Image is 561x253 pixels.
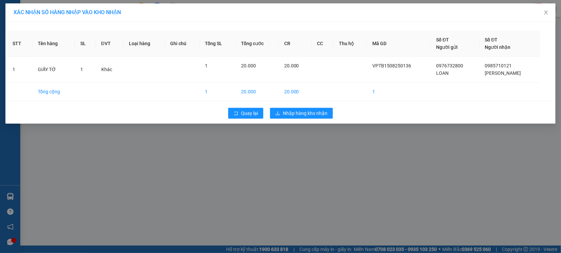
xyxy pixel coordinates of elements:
th: CR [279,31,312,57]
td: 20.000 [279,83,312,101]
span: close [543,10,549,15]
span: Số ĐT [485,37,498,42]
th: SL [75,31,96,57]
th: CC [312,31,333,57]
span: VPTB1508250136 [372,63,411,68]
span: 1 [205,63,208,68]
span: Người gửi [436,44,458,50]
span: XÁC NHẬN SỐ HÀNG NHẬP VÀO KHO NHẬN [14,9,121,15]
span: 0976732800 [436,63,463,68]
th: STT [7,31,32,57]
span: 0985710121 [485,63,512,68]
span: rollback [234,111,238,116]
button: rollbackQuay lại [228,108,263,119]
td: 1 [7,57,32,83]
td: Tổng cộng [32,83,75,101]
th: Tên hàng [32,31,75,57]
span: Số ĐT [436,37,449,42]
span: [PERSON_NAME] [485,70,521,76]
span: 20.000 [284,63,299,68]
span: Quay lại [241,109,258,117]
th: Loại hàng [124,31,165,57]
button: Close [537,3,556,22]
th: Mã GD [367,31,431,57]
span: 20.000 [241,63,256,68]
span: Nhập hàng kho nhận [283,109,327,117]
span: LOAN [436,70,449,76]
li: Hotline: 19001155 [63,25,282,33]
th: Thu hộ [333,31,367,57]
td: GIẤY TỜ [32,57,75,83]
th: Ghi chú [165,31,199,57]
b: GỬI : VP [PERSON_NAME] [8,49,118,60]
button: downloadNhập hàng kho nhận [270,108,333,119]
td: 1 [367,83,431,101]
li: Số 10 ngõ 15 Ngọc Hồi, Q.[PERSON_NAME], [GEOGRAPHIC_DATA] [63,17,282,25]
img: logo.jpg [8,8,42,42]
td: 20.000 [236,83,278,101]
td: Khác [96,57,124,83]
span: download [275,111,280,116]
td: 1 [199,83,236,101]
span: Người nhận [485,44,511,50]
span: 1 [80,67,83,72]
th: Tổng cước [236,31,278,57]
th: Tổng SL [199,31,236,57]
th: ĐVT [96,31,124,57]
